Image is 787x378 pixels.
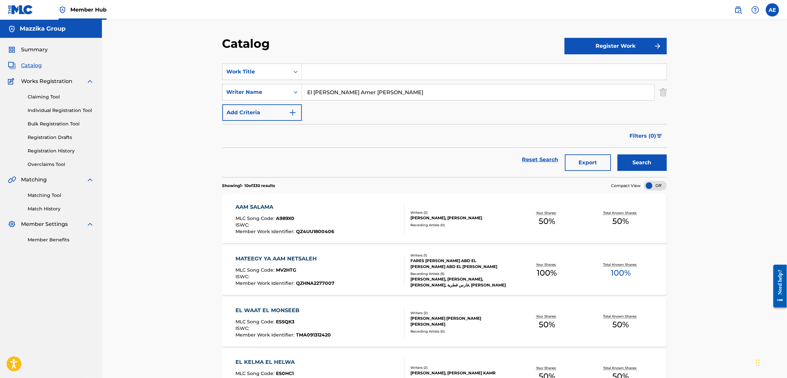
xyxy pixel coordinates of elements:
[235,307,331,314] div: EL WAAT EL MONSEEB
[8,77,16,85] img: Works Registration
[732,3,745,16] a: Public Search
[20,25,65,33] h5: Mazzika Group
[537,267,557,279] span: 100 %
[21,62,42,69] span: Catalog
[235,370,276,376] span: MLC Song Code :
[536,365,558,370] p: Your Shares:
[611,183,641,189] span: Compact View
[222,297,667,347] a: EL WAAT EL MONSEEBMLC Song Code:ES5QK3ISWC:Member Work Identifier:TMA091312420Writers (2)[PERSON_...
[536,210,558,215] p: Your Shares:
[411,271,510,276] div: Recording Artists ( 5 )
[536,314,558,319] p: Your Shares:
[411,315,510,327] div: [PERSON_NAME] [PERSON_NAME] [PERSON_NAME]
[657,134,662,138] img: filter
[222,64,667,177] form: Search Form
[603,210,639,215] p: Total Known Shares:
[70,6,107,13] span: Member Hub
[235,229,296,234] span: Member Work Identifier :
[539,319,555,331] span: 50 %
[411,370,510,376] div: [PERSON_NAME], [PERSON_NAME] KAMR
[8,46,16,54] img: Summary
[289,109,297,117] img: 9d2ae6d4665cec9f34b9.svg
[8,220,16,228] img: Member Settings
[626,128,667,144] button: Filters (0)
[28,205,94,212] a: Match History
[603,314,639,319] p: Total Known Shares:
[630,132,656,140] span: Filters ( 0 )
[222,36,273,51] h2: Catalog
[296,229,334,234] span: QZ4UU1800406
[28,107,94,114] a: Individual Registration Tool
[235,325,251,331] span: ISWC :
[411,210,510,215] div: Writers ( 2 )
[21,46,48,54] span: Summary
[539,215,555,227] span: 50 %
[28,94,94,100] a: Claiming Tool
[565,38,667,54] button: Register Work
[28,161,94,168] a: Overclaims Tool
[222,183,275,189] p: Showing 1 - 10 of 330 results
[411,329,510,334] div: Recording Artists ( 0 )
[411,215,510,221] div: [PERSON_NAME], [PERSON_NAME]
[613,319,629,331] span: 50 %
[235,358,333,366] div: EL KELMA EL HELWA
[613,215,629,227] span: 50 %
[8,25,16,33] img: Accounts
[603,262,639,267] p: Total Known Shares:
[21,176,47,184] span: Matching
[222,246,667,295] a: MATEEGY YA AAM NETSALEHMLC Song Code:MV2HTGISWC:Member Work Identifier:QZHNA2277007Writers (1)FAR...
[235,332,296,338] span: Member Work Identifier :
[296,332,331,338] span: TMA091312420
[411,365,510,370] div: Writers ( 2 )
[654,42,662,50] img: f7272a7cc735f4ea7f67.svg
[734,6,742,14] img: search
[28,192,94,199] a: Matching Tool
[276,319,294,325] span: ES5QK3
[749,3,762,16] div: Help
[276,370,294,376] span: ES0HC1
[21,220,68,228] span: Member Settings
[8,5,33,14] img: MLC Logo
[222,194,667,243] a: AAM SALAMAMLC Song Code:A989X0ISWC:Member Work Identifier:QZ4UU1800406Writers (2)[PERSON_NAME], [...
[565,154,611,171] button: Export
[222,104,302,121] button: Add Criteria
[8,62,42,69] a: CatalogCatalog
[519,152,562,167] a: Reset Search
[411,253,510,258] div: Writers ( 1 )
[86,77,94,85] img: expand
[618,154,667,171] button: Search
[8,62,16,69] img: Catalog
[756,353,760,373] div: Drag
[86,220,94,228] img: expand
[21,77,72,85] span: Works Registration
[411,310,510,315] div: Writers ( 2 )
[235,215,276,221] span: MLC Song Code :
[28,134,94,141] a: Registration Drafts
[276,267,296,273] span: MV2HTG
[411,276,510,288] div: [PERSON_NAME], [PERSON_NAME], [PERSON_NAME], فارس قطرية, [PERSON_NAME]
[751,6,759,14] img: help
[235,274,251,280] span: ISWC :
[59,6,66,14] img: Top Rightsholder
[276,215,294,221] span: A989X0
[296,280,334,286] span: QZHNA2277007
[603,365,639,370] p: Total Known Shares:
[235,319,276,325] span: MLC Song Code :
[227,68,286,76] div: Work Title
[227,88,286,96] div: Writer Name
[536,262,558,267] p: Your Shares:
[754,346,787,378] iframe: Chat Widget
[411,223,510,228] div: Recording Artists ( 0 )
[235,203,334,211] div: AAM SALAMA
[235,222,251,228] span: ISWC :
[235,280,296,286] span: Member Work Identifier :
[86,176,94,184] img: expand
[235,255,334,263] div: MATEEGY YA AAM NETSALEH
[28,148,94,154] a: Registration History
[660,84,667,100] img: Delete Criterion
[8,46,48,54] a: SummarySummary
[8,176,16,184] img: Matching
